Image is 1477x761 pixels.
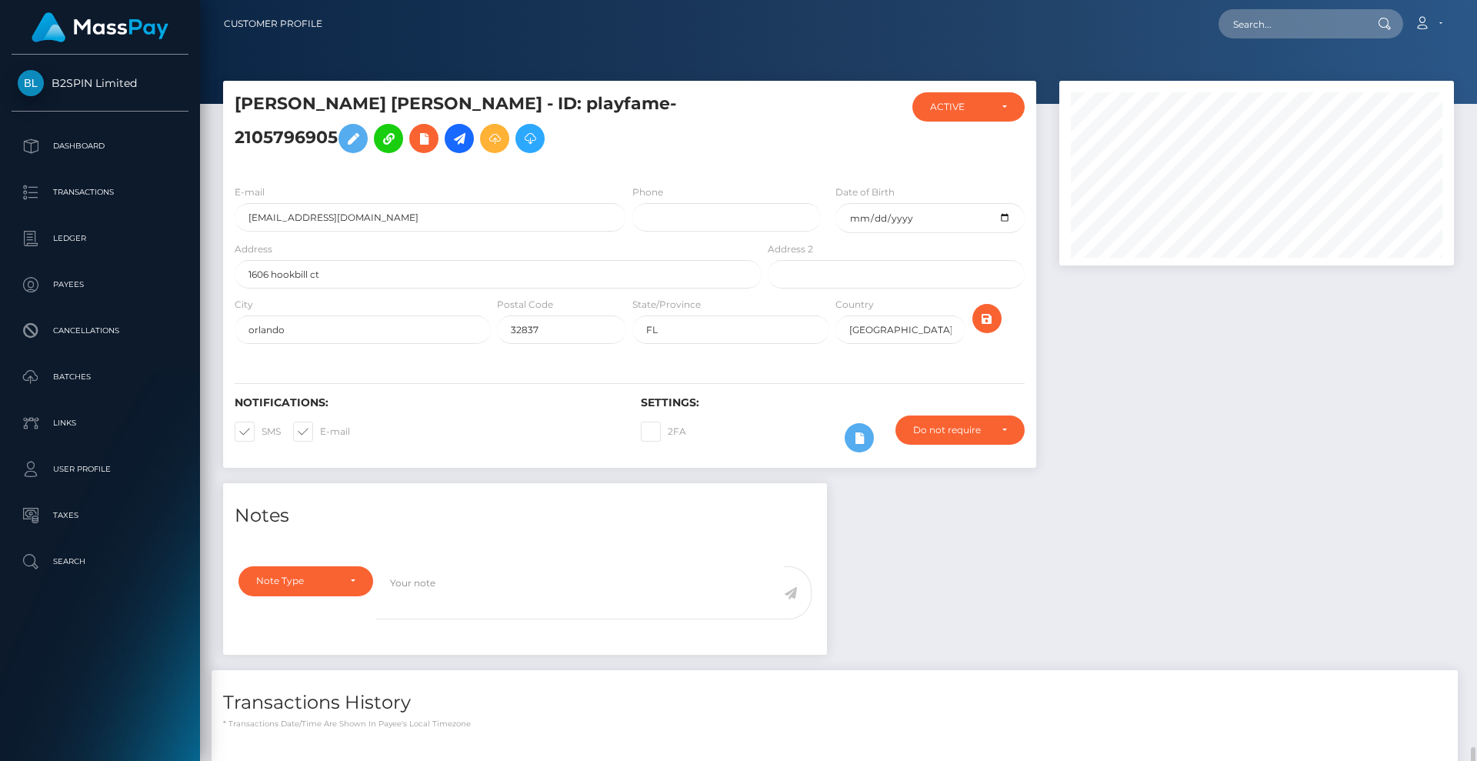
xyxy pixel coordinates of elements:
p: Cancellations [18,319,182,342]
a: Ledger [12,219,188,258]
p: Ledger [18,227,182,250]
p: Transactions [18,181,182,204]
label: State/Province [632,298,701,312]
h4: Transactions History [223,689,1446,716]
span: B2SPIN Limited [12,76,188,90]
label: SMS [235,422,281,442]
button: Note Type [238,566,373,596]
input: Search... [1219,9,1363,38]
label: Postal Code [497,298,553,312]
p: User Profile [18,458,182,481]
p: Batches [18,365,182,389]
a: User Profile [12,450,188,489]
button: ACTIVE [912,92,1025,122]
label: E-mail [293,422,350,442]
a: Initiate Payout [445,124,474,153]
img: MassPay Logo [32,12,168,42]
p: Dashboard [18,135,182,158]
h6: Notifications: [235,396,618,409]
label: 2FA [641,422,686,442]
button: Do not require [895,416,1025,445]
label: Date of Birth [835,185,895,199]
div: Do not require [913,424,989,436]
h5: [PERSON_NAME] [PERSON_NAME] - ID: playfame-2105796905 [235,92,753,161]
a: Search [12,542,188,581]
a: Cancellations [12,312,188,350]
a: Links [12,404,188,442]
h4: Notes [235,502,815,529]
a: Customer Profile [224,8,322,40]
a: Transactions [12,173,188,212]
p: Payees [18,273,182,296]
label: Country [835,298,874,312]
p: Taxes [18,504,182,527]
label: Phone [632,185,663,199]
h6: Settings: [641,396,1024,409]
a: Dashboard [12,127,188,165]
a: Payees [12,265,188,304]
div: Note Type [256,575,338,587]
p: * Transactions date/time are shown in payee's local timezone [223,718,1446,729]
div: ACTIVE [930,101,989,113]
p: Links [18,412,182,435]
label: Address [235,242,272,256]
label: E-mail [235,185,265,199]
a: Batches [12,358,188,396]
label: Address 2 [768,242,813,256]
a: Taxes [12,496,188,535]
img: B2SPIN Limited [18,70,44,96]
p: Search [18,550,182,573]
label: City [235,298,253,312]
